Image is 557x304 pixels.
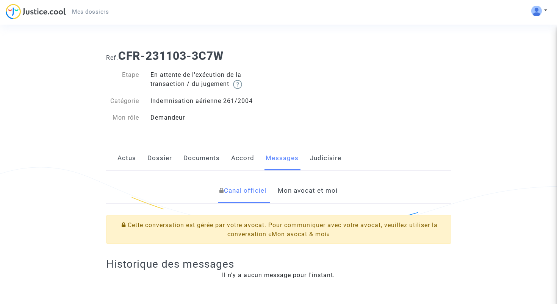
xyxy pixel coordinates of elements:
[117,146,136,171] a: Actus
[100,97,145,106] div: Catégorie
[266,146,299,171] a: Messages
[219,178,266,203] a: Canal officiel
[118,49,224,62] b: CFR-231103-3C7W
[106,271,451,280] div: Il n'y a aucun message pour l'instant.
[310,146,341,171] a: Judiciaire
[72,8,109,15] span: Mes dossiers
[233,80,242,89] img: help.svg
[100,113,145,122] div: Mon rôle
[278,178,338,203] a: Mon avocat et moi
[231,146,254,171] a: Accord
[145,113,278,122] div: Demandeur
[531,6,542,16] img: ALV-UjWngUXsGRVc2J35k9-TI-yNdfkE8aXCL8vQ59rVX_uokiJ_Mj7QWsO7RXldCm_AuV649zfkJflOdwrkXY_fqYaKQFUNH...
[145,70,278,89] div: En attente de l'exécution de la transaction / du jugement
[106,215,451,244] div: Cette conversation est gérée par votre avocat. Pour communiquer avec votre avocat, veuillez utili...
[106,54,118,61] span: Ref.
[147,146,172,171] a: Dossier
[106,257,451,271] h2: Historique des messages
[145,97,278,106] div: Indemnisation aérienne 261/2004
[100,70,145,89] div: Etape
[183,146,220,171] a: Documents
[6,4,66,19] img: jc-logo.svg
[66,6,115,17] a: Mes dossiers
